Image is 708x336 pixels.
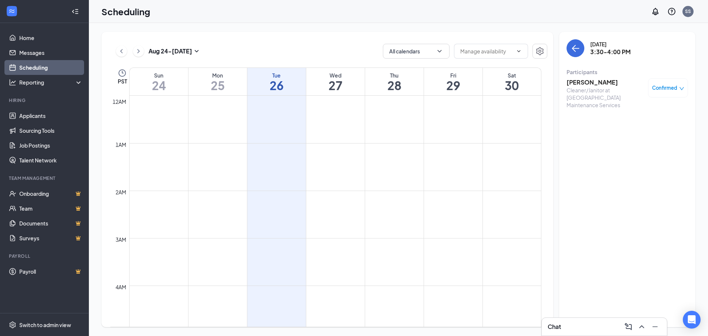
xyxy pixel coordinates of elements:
a: DocumentsCrown [19,216,83,231]
h3: Chat [548,323,561,331]
div: Switch to admin view [19,321,71,329]
a: August 27, 2025 [306,68,365,95]
a: August 29, 2025 [424,68,482,95]
svg: ChevronDown [436,47,443,55]
a: Talent Network [19,153,83,168]
button: ChevronRight [133,46,144,57]
a: SurveysCrown [19,231,83,246]
span: Confirmed [652,84,677,92]
button: Minimize [649,321,661,333]
div: SS [685,8,691,14]
div: Reporting [19,79,83,86]
svg: Settings [9,321,16,329]
div: 3am [114,235,128,244]
svg: WorkstreamLogo [8,7,16,15]
h3: Aug 24 - [DATE] [148,47,192,55]
div: [DATE] [590,40,631,48]
div: Wed [306,72,365,79]
button: ChevronLeft [116,46,127,57]
div: Sat [483,72,541,79]
svg: Settings [535,47,544,56]
svg: SmallChevronDown [192,47,201,56]
div: 12am [111,98,128,106]
div: Open Intercom Messenger [683,311,701,329]
div: Hiring [9,97,81,103]
h1: 28 [365,79,424,92]
span: PST [118,78,127,85]
div: Cleaner/Janitor at [GEOGRAPHIC_DATA] Maintenance Services [567,86,644,109]
svg: ComposeMessage [624,322,633,331]
svg: Analysis [9,79,16,86]
div: Participants [567,68,688,76]
h1: 30 [483,79,541,92]
div: Sun [130,72,188,79]
div: 1am [114,141,128,149]
button: ComposeMessage [622,321,634,333]
h3: [PERSON_NAME] [567,78,644,86]
a: Scheduling [19,60,83,75]
div: Team Management [9,175,81,181]
a: August 24, 2025 [130,68,188,95]
svg: Collapse [71,8,79,15]
button: All calendarsChevronDown [383,44,450,59]
a: August 25, 2025 [188,68,247,95]
svg: ChevronDown [516,48,522,54]
a: OnboardingCrown [19,186,83,201]
svg: Minimize [651,322,659,331]
h1: 26 [247,79,306,92]
div: 4am [114,283,128,291]
svg: QuestionInfo [667,7,676,16]
a: Home [19,30,83,45]
span: down [679,86,684,91]
div: Tue [247,72,306,79]
svg: ChevronLeft [118,47,125,56]
button: Settings [532,44,547,59]
a: August 28, 2025 [365,68,424,95]
h1: 25 [188,79,247,92]
button: ChevronUp [636,321,648,333]
div: 2am [114,188,128,196]
div: Thu [365,72,424,79]
svg: Notifications [651,7,660,16]
a: Applicants [19,108,83,123]
a: Messages [19,45,83,60]
div: Payroll [9,253,81,259]
h1: 24 [130,79,188,92]
a: August 26, 2025 [247,68,306,95]
svg: ChevronRight [135,47,142,56]
a: PayrollCrown [19,264,83,279]
h1: 27 [306,79,365,92]
h1: Scheduling [101,5,150,18]
svg: ChevronUp [637,322,646,331]
svg: Clock [118,69,127,78]
h1: 29 [424,79,482,92]
a: TeamCrown [19,201,83,216]
a: Sourcing Tools [19,123,83,138]
a: Job Postings [19,138,83,153]
div: Mon [188,72,247,79]
h3: 3:30-4:00 PM [590,48,631,56]
a: August 30, 2025 [483,68,541,95]
input: Manage availability [460,47,513,55]
button: back-button [567,39,584,57]
svg: ArrowLeft [571,44,580,53]
div: Fri [424,72,482,79]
